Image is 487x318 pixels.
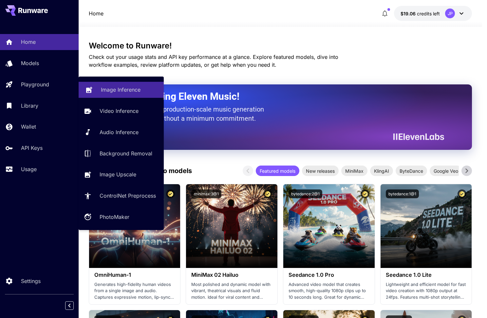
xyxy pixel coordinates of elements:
img: alt [283,184,375,268]
p: Wallet [21,123,36,131]
p: Usage [21,165,37,173]
p: API Keys [21,144,43,152]
h3: OmniHuman‑1 [94,272,175,278]
p: Playground [21,80,49,88]
span: Google Veo [430,168,462,174]
p: Library [21,102,38,110]
h3: Seedance 1.0 Lite [386,272,467,278]
span: Check out your usage stats and API key performance at a glance. Explore featured models, dive int... [89,54,338,68]
p: Most polished and dynamic model with vibrant, theatrical visuals and fluid motion. Ideal for vira... [191,281,272,301]
a: Image Upscale [79,167,164,183]
span: KlingAI [370,168,393,174]
a: Background Removal [79,145,164,161]
button: minimax:3@1 [191,189,221,198]
nav: breadcrumb [89,9,103,17]
div: $19.0584 [401,10,440,17]
h3: MiniMax 02 Hailuo [191,272,272,278]
p: Lightweight and efficient model for fast video creation with 1080p output at 24fps. Features mult... [386,281,467,301]
h2: Now Supporting Eleven Music! [105,90,439,103]
h3: Welcome to Runware! [89,41,472,50]
a: Audio Inference [79,124,164,140]
a: PhotoMaker [79,209,164,225]
button: Certified Model – Vetted for best performance and includes a commercial license. [263,189,272,198]
p: PhotoMaker [100,213,129,221]
p: ControlNet Preprocess [100,192,156,200]
button: Certified Model – Vetted for best performance and includes a commercial license. [458,189,466,198]
p: Advanced video model that creates smooth, high-quality 1080p clips up to 10 seconds long. Great f... [289,281,369,301]
button: bytedance:2@1 [289,189,322,198]
button: Certified Model – Vetted for best performance and includes a commercial license. [166,189,175,198]
p: Home [21,38,36,46]
span: New releases [302,168,339,174]
p: Generates high-fidelity human videos from a single image and audio. Captures expressive motion, l... [94,281,175,301]
span: credits left [417,11,440,16]
div: Collapse sidebar [70,300,79,311]
p: Background Removal [100,150,152,157]
a: Image Inference [79,82,164,98]
p: Image Upscale [100,170,136,178]
p: Audio Inference [100,128,139,136]
p: Models [21,59,39,67]
div: JP [445,9,455,18]
button: bytedance:1@1 [386,189,419,198]
span: ByteDance [396,168,427,174]
p: The only way to get production-scale music generation from Eleven Labs without a minimum commitment. [105,105,269,123]
button: $19.0584 [394,6,472,21]
h3: Seedance 1.0 Pro [289,272,369,278]
span: $19.06 [401,11,417,16]
span: Featured models [256,168,299,174]
a: Video Inference [79,103,164,119]
p: Home [89,9,103,17]
button: Collapse sidebar [65,301,74,310]
span: MiniMax [341,168,367,174]
a: ControlNet Preprocess [79,188,164,204]
p: Image Inference [101,86,140,94]
p: Settings [21,277,41,285]
button: Certified Model – Vetted for best performance and includes a commercial license. [361,189,369,198]
img: alt [186,184,277,268]
img: alt [381,184,472,268]
p: Video Inference [100,107,139,115]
